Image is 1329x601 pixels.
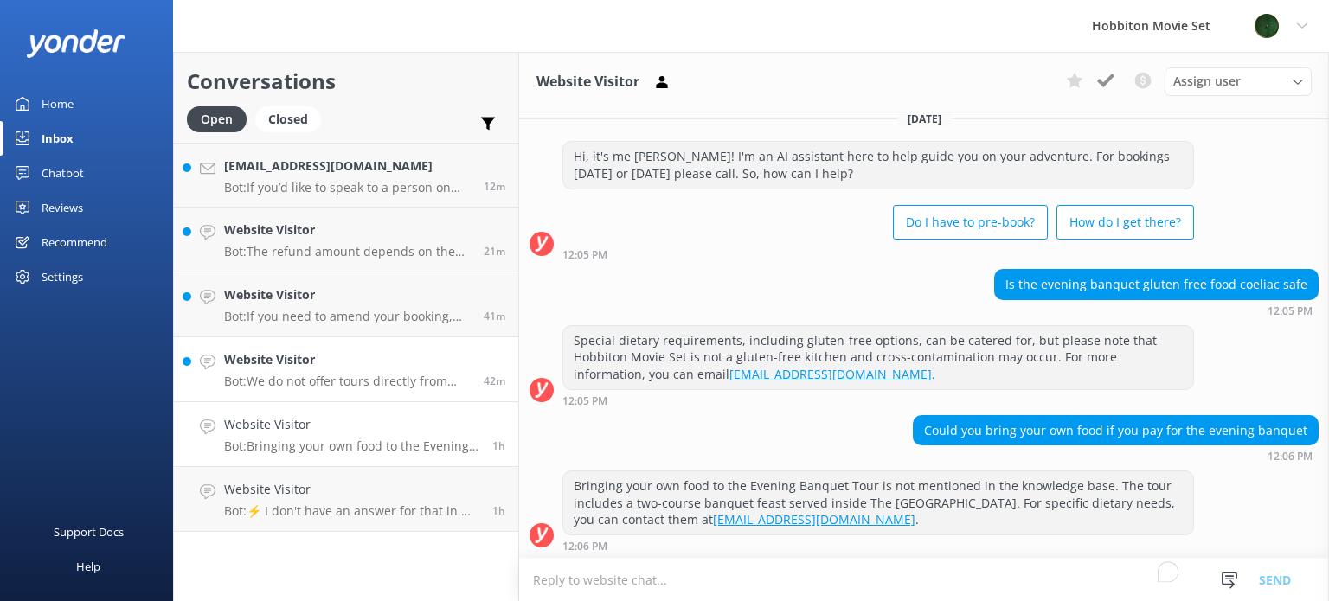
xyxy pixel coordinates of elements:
[224,157,471,176] h4: [EMAIL_ADDRESS][DOMAIN_NAME]
[224,480,479,499] h4: Website Visitor
[913,450,1319,462] div: Sep 20 2025 12:06pm (UTC +12:00) Pacific/Auckland
[54,515,124,549] div: Support Docs
[1056,205,1194,240] button: How do I get there?
[224,244,471,259] p: Bot: The refund amount depends on the type of tour and the timing of your cancellation: - Hobbito...
[224,374,471,389] p: Bot: We do not offer tours directly from [GEOGRAPHIC_DATA]. However, we have several partners who...
[563,142,1193,188] div: Hi, it's me [PERSON_NAME]! I'm an AI assistant here to help guide you on your adventure. For book...
[174,143,518,208] a: [EMAIL_ADDRESS][DOMAIN_NAME]Bot:If you’d like to speak to a person on our team, please call [PHON...
[174,337,518,402] a: Website VisitorBot:We do not offer tours directly from [GEOGRAPHIC_DATA]. However, we have severa...
[492,503,505,518] span: Sep 20 2025 12:04pm (UTC +12:00) Pacific/Auckland
[255,106,321,132] div: Closed
[26,29,125,58] img: yonder-white-logo.png
[484,374,505,388] span: Sep 20 2025 12:49pm (UTC +12:00) Pacific/Auckland
[897,112,952,126] span: [DATE]
[42,190,83,225] div: Reviews
[536,71,639,93] h3: Website Visitor
[484,179,505,194] span: Sep 20 2025 01:19pm (UTC +12:00) Pacific/Auckland
[42,86,74,121] div: Home
[713,511,915,527] a: [EMAIL_ADDRESS][DOMAIN_NAME]
[187,65,505,98] h2: Conversations
[492,438,505,453] span: Sep 20 2025 12:06pm (UTC +12:00) Pacific/Auckland
[484,244,505,259] span: Sep 20 2025 01:10pm (UTC +12:00) Pacific/Auckland
[174,467,518,532] a: Website VisitorBot:⚡ I don't have an answer for that in my knowledge base. Please try and rephras...
[562,541,607,552] strong: 12:06 PM
[224,309,471,324] p: Bot: If you need to amend your booking, please contact our team at [EMAIL_ADDRESS][DOMAIN_NAME] o...
[1173,72,1241,91] span: Assign user
[174,402,518,467] a: Website VisitorBot:Bringing your own food to the Evening Banquet Tour is not mentioned in the kno...
[224,415,479,434] h4: Website Visitor
[224,180,471,195] p: Bot: If you’d like to speak to a person on our team, please call [PHONE_NUMBER] or email [EMAIL_A...
[42,156,84,190] div: Chatbot
[562,248,1194,260] div: Sep 20 2025 12:05pm (UTC +12:00) Pacific/Auckland
[224,350,471,369] h4: Website Visitor
[187,109,255,128] a: Open
[224,221,471,240] h4: Website Visitor
[562,394,1194,406] div: Sep 20 2025 12:05pm (UTC +12:00) Pacific/Auckland
[224,503,479,519] p: Bot: ⚡ I don't have an answer for that in my knowledge base. Please try and rephrase your questio...
[519,559,1329,601] textarea: To enrich screen reader interactions, please activate Accessibility in Grammarly extension settings
[914,416,1318,445] div: Could you bring your own food if you pay for the evening banquet
[563,471,1193,534] div: Bringing your own food to the Evening Banquet Tour is not mentioned in the knowledge base. The to...
[562,396,607,406] strong: 12:05 PM
[995,270,1318,299] div: Is the evening banquet gluten free food coeliac safe
[174,272,518,337] a: Website VisitorBot:If you need to amend your booking, please contact our team at [EMAIL_ADDRESS][...
[484,309,505,323] span: Sep 20 2025 12:50pm (UTC +12:00) Pacific/Auckland
[1254,13,1280,39] img: 34-1625720359.png
[174,208,518,272] a: Website VisitorBot:The refund amount depends on the type of tour and the timing of your cancellat...
[224,438,479,454] p: Bot: Bringing your own food to the Evening Banquet Tour is not mentioned in the knowledge base. T...
[187,106,247,132] div: Open
[42,121,74,156] div: Inbox
[224,285,471,304] h4: Website Visitor
[1165,67,1312,95] div: Assign User
[729,366,932,382] a: [EMAIL_ADDRESS][DOMAIN_NAME]
[42,259,83,294] div: Settings
[563,326,1193,389] div: Special dietary requirements, including gluten-free options, can be catered for, but please note ...
[893,205,1048,240] button: Do I have to pre-book?
[562,250,607,260] strong: 12:05 PM
[76,549,100,584] div: Help
[1268,306,1313,316] strong: 12:05 PM
[42,225,107,259] div: Recommend
[1268,451,1313,462] strong: 12:06 PM
[994,304,1319,316] div: Sep 20 2025 12:05pm (UTC +12:00) Pacific/Auckland
[562,540,1194,552] div: Sep 20 2025 12:06pm (UTC +12:00) Pacific/Auckland
[255,109,330,128] a: Closed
